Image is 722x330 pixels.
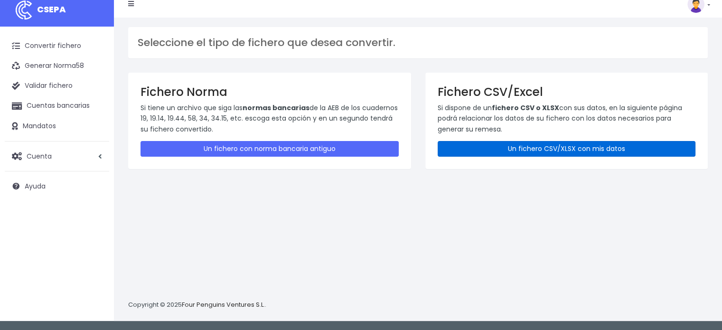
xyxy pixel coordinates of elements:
a: Four Penguins Ventures S.L. [182,300,265,309]
p: Copyright © 2025 . [128,300,266,310]
p: Si dispone de un con sus datos, en la siguiente página podrá relacionar los datos de su fichero c... [438,103,696,134]
p: Si tiene un archivo que siga las de la AEB de los cuadernos 19, 19.14, 19.44, 58, 34, 34.15, etc.... [141,103,399,134]
span: CSEPA [37,3,66,15]
a: Generar Norma58 [5,56,109,76]
a: Mandatos [5,116,109,136]
a: Un fichero CSV/XLSX con mis datos [438,141,696,157]
a: Convertir fichero [5,36,109,56]
h3: Seleccione el tipo de fichero que desea convertir. [138,37,698,49]
h3: Fichero Norma [141,85,399,99]
a: Cuentas bancarias [5,96,109,116]
a: Cuenta [5,146,109,166]
span: Cuenta [27,151,52,160]
strong: fichero CSV o XLSX [492,103,559,113]
a: Validar fichero [5,76,109,96]
h3: Fichero CSV/Excel [438,85,696,99]
a: Un fichero con norma bancaria antiguo [141,141,399,157]
span: Ayuda [25,181,46,191]
a: Ayuda [5,176,109,196]
strong: normas bancarias [243,103,309,113]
